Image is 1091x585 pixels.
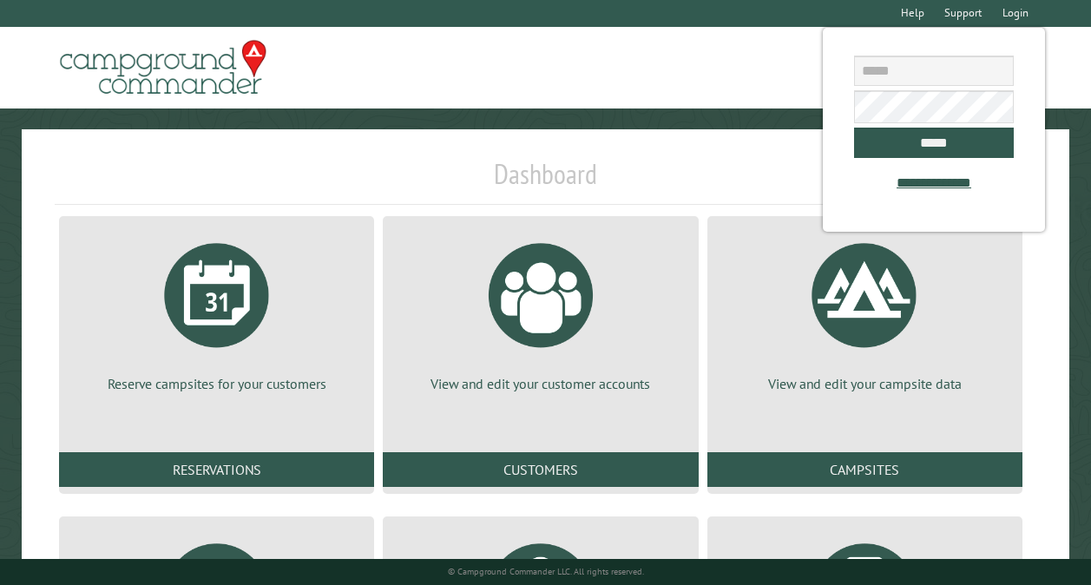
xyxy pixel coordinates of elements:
h1: Dashboard [55,157,1036,205]
a: Customers [383,452,698,487]
a: Reservations [59,452,374,487]
p: Reserve campsites for your customers [80,374,353,393]
a: View and edit your customer accounts [404,230,677,393]
a: View and edit your campsite data [728,230,1002,393]
a: Campsites [707,452,1022,487]
a: Reserve campsites for your customers [80,230,353,393]
img: Campground Commander [55,34,272,102]
small: © Campground Commander LLC. All rights reserved. [448,566,644,577]
p: View and edit your campsite data [728,374,1002,393]
p: View and edit your customer accounts [404,374,677,393]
